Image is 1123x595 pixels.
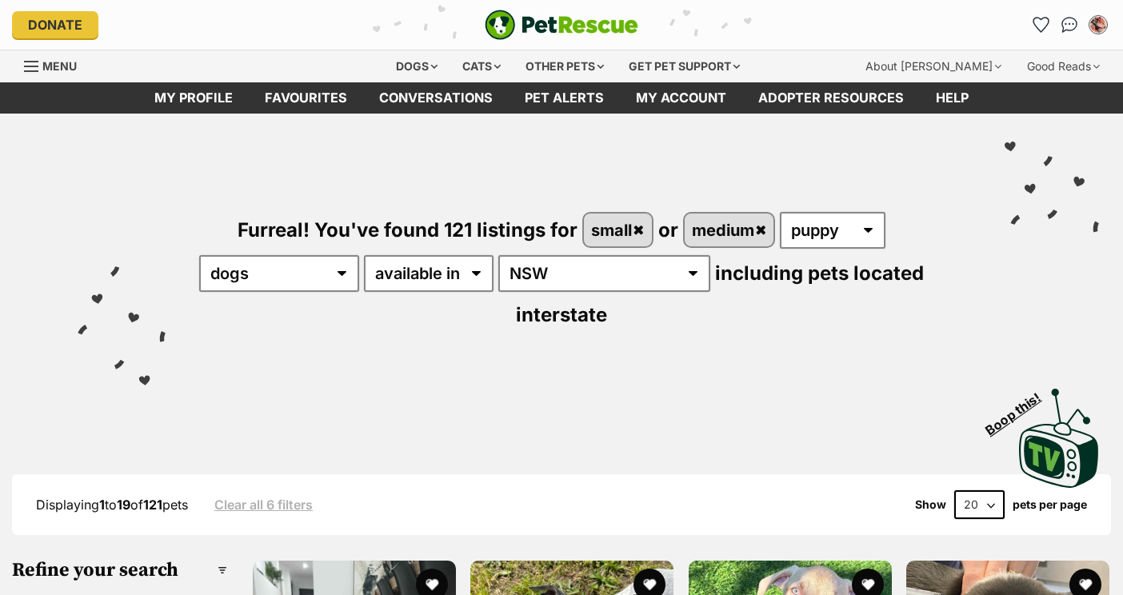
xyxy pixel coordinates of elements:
div: Dogs [385,50,449,82]
img: chat-41dd97257d64d25036548639549fe6c8038ab92f7586957e7f3b1b290dea8141.svg [1061,17,1078,33]
span: or [658,218,678,242]
div: Get pet support [617,50,751,82]
a: PetRescue [485,10,638,40]
a: Conversations [1057,12,1082,38]
a: conversations [363,82,509,114]
a: Help [920,82,985,114]
a: Clear all 6 filters [214,497,313,512]
a: Donate [12,11,98,38]
div: Cats [451,50,512,82]
span: Displaying to of pets [36,497,188,513]
strong: 121 [143,497,162,513]
a: Boop this! [1019,374,1099,491]
a: Pet alerts [509,82,620,114]
span: Menu [42,59,77,73]
img: Grace Farren-Price profile pic [1090,17,1106,33]
label: pets per page [1013,498,1087,511]
a: Favourites [1028,12,1053,38]
a: medium [685,214,774,246]
div: Other pets [514,50,615,82]
a: My profile [138,82,249,114]
a: small [584,214,652,246]
span: Show [915,498,946,511]
strong: 1 [99,497,105,513]
img: logo-e224e6f780fb5917bec1dbf3a21bbac754714ae5b6737aabdf751b685950b380.svg [485,10,638,40]
img: PetRescue TV logo [1019,389,1099,488]
button: My account [1085,12,1111,38]
div: About [PERSON_NAME] [854,50,1013,82]
div: Good Reads [1016,50,1111,82]
a: Favourites [249,82,363,114]
ul: Account quick links [1028,12,1111,38]
h3: Refine your search [12,559,227,581]
a: My account [620,82,742,114]
span: Boop this! [983,380,1057,437]
span: including pets located interstate [516,262,924,326]
a: Adopter resources [742,82,920,114]
a: Menu [24,50,88,79]
strong: 19 [117,497,130,513]
span: Furreal! You've found 121 listings for [238,218,577,242]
